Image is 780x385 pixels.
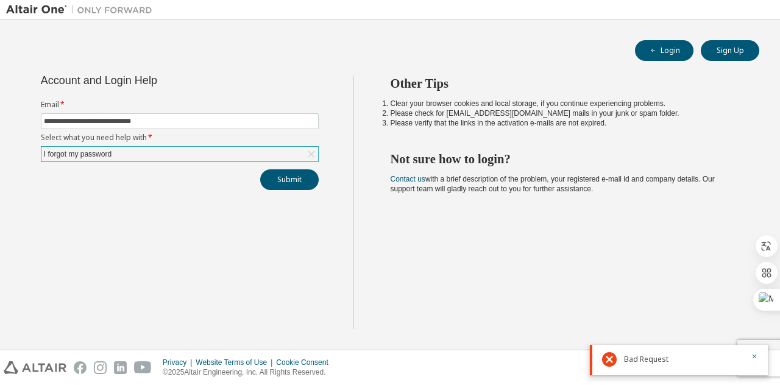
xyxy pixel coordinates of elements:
div: Privacy [163,358,196,367]
div: Cookie Consent [276,358,335,367]
div: I forgot my password [42,147,113,161]
img: linkedin.svg [114,361,127,374]
label: Email [41,100,319,110]
img: altair_logo.svg [4,361,66,374]
button: Login [635,40,693,61]
h2: Other Tips [391,76,738,91]
li: Please verify that the links in the activation e-mails are not expired. [391,118,738,128]
span: Bad Request [624,355,668,364]
li: Clear your browser cookies and local storage, if you continue experiencing problems. [391,99,738,108]
span: with a brief description of the problem, your registered e-mail id and company details. Our suppo... [391,175,715,193]
img: facebook.svg [74,361,87,374]
div: Website Terms of Use [196,358,276,367]
label: Select what you need help with [41,133,319,143]
h2: Not sure how to login? [391,151,738,167]
div: I forgot my password [41,147,318,161]
img: Altair One [6,4,158,16]
button: Sign Up [701,40,759,61]
button: Submit [260,169,319,190]
li: Please check for [EMAIL_ADDRESS][DOMAIN_NAME] mails in your junk or spam folder. [391,108,738,118]
div: Account and Login Help [41,76,263,85]
p: © 2025 Altair Engineering, Inc. All Rights Reserved. [163,367,336,378]
a: Contact us [391,175,425,183]
img: instagram.svg [94,361,107,374]
img: youtube.svg [134,361,152,374]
